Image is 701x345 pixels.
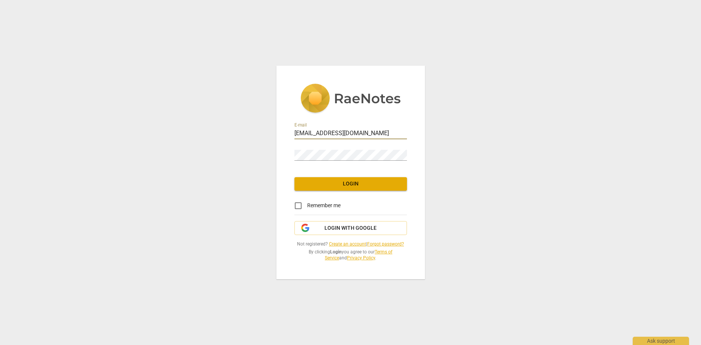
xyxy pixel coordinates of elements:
[347,255,375,261] a: Privacy Policy
[300,84,401,114] img: 5ac2273c67554f335776073100b6d88f.svg
[294,221,407,235] button: Login with Google
[307,202,341,209] span: Remember me
[294,177,407,191] button: Login
[294,241,407,247] span: Not registered? |
[324,224,377,232] span: Login with Google
[367,241,404,247] a: Forgot password?
[633,337,689,345] div: Ask support
[329,241,366,247] a: Create an account
[294,123,307,127] label: E-mail
[294,249,407,261] span: By clicking you agree to our and .
[330,249,342,255] b: Login
[300,180,401,188] span: Login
